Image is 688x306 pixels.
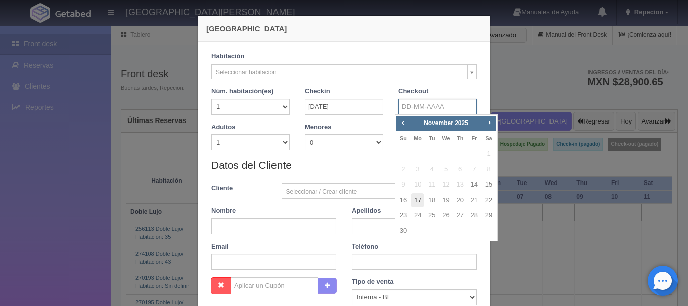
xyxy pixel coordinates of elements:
[411,193,424,208] a: 17
[439,208,452,223] a: 26
[411,177,424,192] span: 10
[399,118,407,127] span: Prev
[352,242,378,252] label: Teléfono
[400,135,407,141] span: Sunday
[482,162,495,177] span: 8
[429,135,435,141] span: Tuesday
[485,118,493,127] span: Next
[397,162,410,177] span: 2
[425,162,438,177] span: 4
[211,123,235,132] label: Adultos
[305,99,383,115] input: DD-MM-AAAA
[454,193,467,208] a: 20
[397,208,410,223] a: 23
[352,277,394,287] label: Tipo de venta
[211,158,477,173] legend: Datos del Cliente
[442,135,450,141] span: Wednesday
[468,162,481,177] span: 7
[482,147,495,161] span: 1
[352,206,381,216] label: Apellidos
[414,135,422,141] span: Monday
[411,208,424,223] a: 24
[211,87,273,96] label: Núm. habitación(es)
[305,123,331,132] label: Menores
[397,117,408,128] a: Prev
[398,87,428,96] label: Checkout
[397,193,410,208] a: 16
[454,208,467,223] a: 27
[286,184,464,199] span: Seleccionar / Crear cliente
[454,177,467,192] span: 13
[439,177,452,192] span: 12
[211,206,236,216] label: Nombre
[231,277,318,293] input: Aplicar un Cupón
[482,177,495,192] a: 15
[454,162,467,177] span: 6
[397,224,410,238] a: 30
[471,135,477,141] span: Friday
[468,177,481,192] a: 14
[468,208,481,223] a: 28
[482,193,495,208] a: 22
[485,135,492,141] span: Saturday
[425,208,438,223] a: 25
[424,119,453,127] span: November
[468,193,481,208] a: 21
[211,52,244,62] label: Habitación
[439,162,452,177] span: 5
[425,177,438,192] span: 11
[282,183,477,199] a: Seleccionar / Crear cliente
[216,65,463,80] span: Seleccionar habitación
[203,183,274,193] label: Cliente
[397,177,410,192] span: 9
[457,135,463,141] span: Thursday
[455,119,468,127] span: 2025
[484,117,495,128] a: Next
[411,162,424,177] span: 3
[439,193,452,208] a: 19
[398,99,477,115] input: DD-MM-AAAA
[305,87,330,96] label: Checkin
[211,64,477,79] a: Seleccionar habitación
[211,242,229,252] label: Email
[482,208,495,223] a: 29
[206,23,482,34] h4: [GEOGRAPHIC_DATA]
[425,193,438,208] a: 18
